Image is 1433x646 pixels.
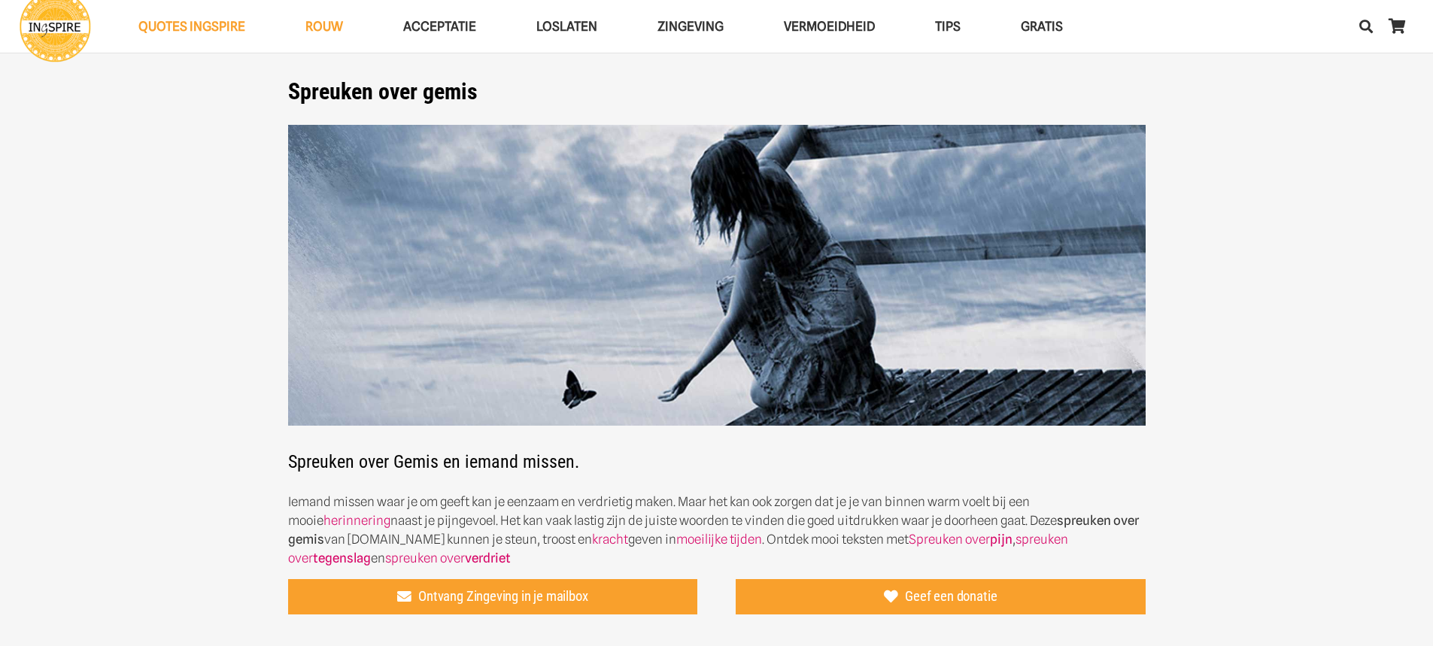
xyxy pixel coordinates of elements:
[385,550,511,566] a: spreuken oververdriet
[991,8,1093,46] a: GRATISGRATIS Menu
[1351,8,1381,45] a: Zoeken
[736,579,1146,615] a: Geef een donatie
[465,550,511,566] strong: verdriet
[288,513,1139,547] strong: spreuken over gemis
[323,513,390,528] a: herinnering
[288,493,1146,568] p: Iemand missen waar je om geeft kan je eenzaam en verdrietig maken. Maar het kan ook zorgen dat je...
[305,19,343,34] span: ROUW
[275,8,373,46] a: ROUWROUW Menu
[288,78,1146,105] h1: Spreuken over gemis
[418,588,587,605] span: Ontvang Zingeving in je mailbox
[536,19,597,34] span: Loslaten
[754,8,905,46] a: VERMOEIDHEIDVERMOEIDHEID Menu
[676,532,762,547] a: moeilijke tijden
[935,19,961,34] span: TIPS
[905,588,997,605] span: Geef een donatie
[288,532,1068,566] a: spreuken overtegenslag
[1021,19,1063,34] span: GRATIS
[288,125,1146,426] img: Mooie spreuken over gemis vind je op ingspire.nl
[138,19,245,34] span: QUOTES INGSPIRE
[506,8,627,46] a: LoslatenLoslaten Menu
[108,8,275,46] a: QUOTES INGSPIREQUOTES INGSPIRE Menu
[990,532,1013,547] strong: pijn
[288,579,698,615] a: Ontvang Zingeving in je mailbox
[592,532,628,547] a: kracht
[657,19,724,34] span: Zingeving
[909,532,1013,547] a: Spreuken overpijn
[373,8,506,46] a: AcceptatieAcceptatie Menu
[403,19,476,34] span: Acceptatie
[905,8,991,46] a: TIPSTIPS Menu
[313,550,371,566] strong: tegenslag
[627,8,754,46] a: ZingevingZingeving Menu
[784,19,875,34] span: VERMOEIDHEID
